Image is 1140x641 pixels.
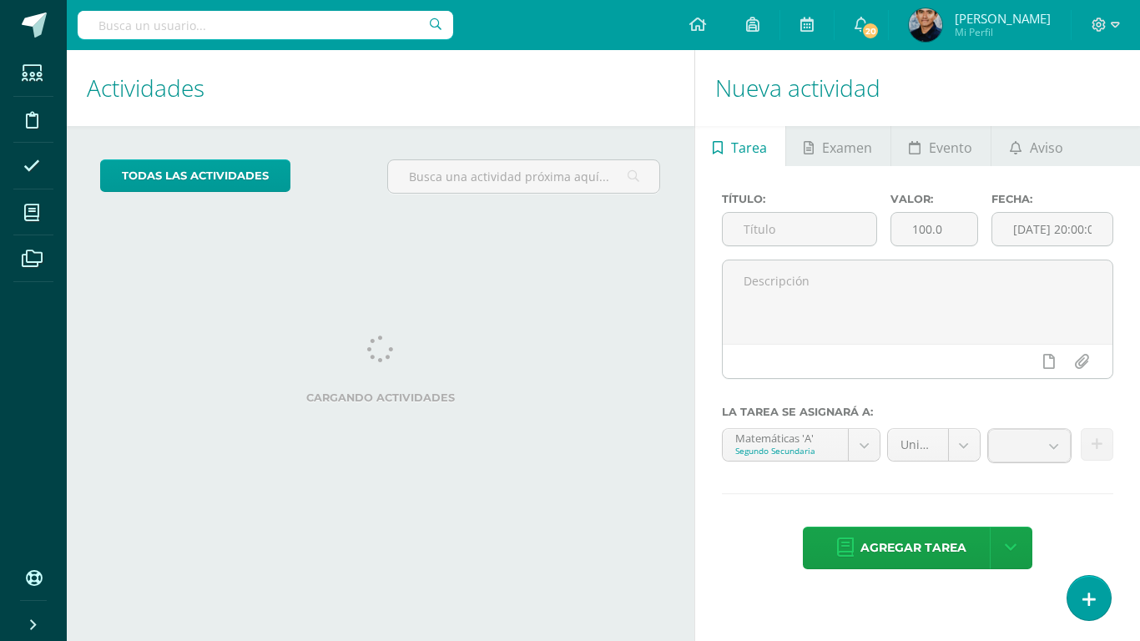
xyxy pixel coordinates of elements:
[100,391,661,404] label: Cargando actividades
[909,8,942,42] img: 34b7d2815c833d3d4a9d7dedfdeadf41.png
[722,406,1114,418] label: La tarea se asignará a:
[991,193,1113,205] label: Fecha:
[891,213,977,245] input: Puntos máximos
[695,126,785,166] a: Tarea
[888,429,979,461] a: Unidad 4
[955,10,1051,27] span: [PERSON_NAME]
[929,128,972,168] span: Evento
[1030,128,1063,168] span: Aviso
[735,429,836,445] div: Matemáticas 'A'
[723,213,876,245] input: Título
[900,429,935,461] span: Unidad 4
[100,159,290,192] a: todas las Actividades
[87,50,674,126] h1: Actividades
[388,160,660,193] input: Busca una actividad próxima aquí...
[723,429,880,461] a: Matemáticas 'A'Segundo Secundaria
[890,193,978,205] label: Valor:
[992,213,1112,245] input: Fecha de entrega
[78,11,453,39] input: Busca un usuario...
[715,50,1121,126] h1: Nueva actividad
[991,126,1081,166] a: Aviso
[722,193,877,205] label: Título:
[786,126,890,166] a: Examen
[955,25,1051,39] span: Mi Perfil
[860,527,966,568] span: Agregar tarea
[735,445,836,457] div: Segundo Secundaria
[731,128,767,168] span: Tarea
[822,128,872,168] span: Examen
[891,126,991,166] a: Evento
[861,22,880,40] span: 20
